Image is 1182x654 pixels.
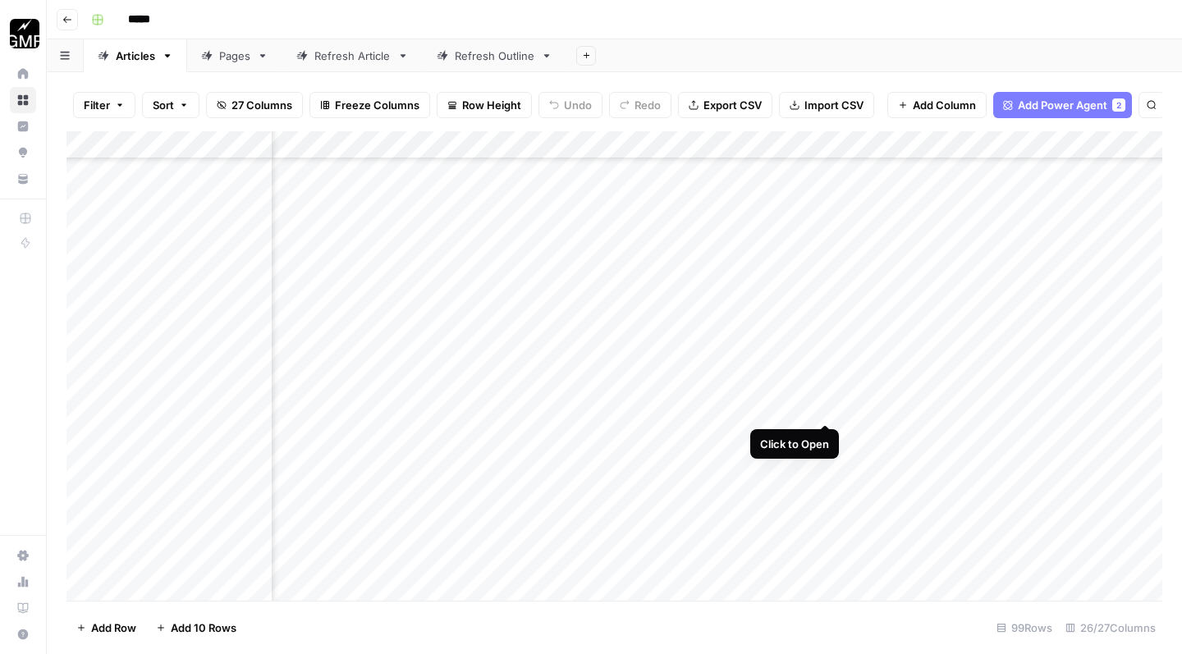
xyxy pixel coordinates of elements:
[887,92,987,118] button: Add Column
[10,595,36,621] a: Learning Hub
[804,97,864,113] span: Import CSV
[91,620,136,636] span: Add Row
[10,113,36,139] a: Insights
[538,92,602,118] button: Undo
[187,39,282,72] a: Pages
[10,542,36,569] a: Settings
[455,48,534,64] div: Refresh Outline
[10,139,36,166] a: Opportunities
[10,569,36,595] a: Usage
[10,13,36,54] button: Workspace: Growth Marketing Pro
[282,39,423,72] a: Refresh Article
[635,97,661,113] span: Redo
[1112,98,1125,112] div: 2
[779,92,874,118] button: Import CSV
[142,92,199,118] button: Sort
[990,615,1059,641] div: 99 Rows
[84,97,110,113] span: Filter
[462,97,521,113] span: Row Height
[993,92,1132,118] button: Add Power Agent2
[423,39,566,72] a: Refresh Outline
[84,39,187,72] a: Articles
[10,166,36,192] a: Your Data
[609,92,671,118] button: Redo
[66,615,146,641] button: Add Row
[314,48,391,64] div: Refresh Article
[10,61,36,87] a: Home
[760,436,829,452] div: Click to Open
[10,621,36,647] button: Help + Support
[678,92,772,118] button: Export CSV
[231,97,292,113] span: 27 Columns
[564,97,592,113] span: Undo
[73,92,135,118] button: Filter
[309,92,430,118] button: Freeze Columns
[913,97,976,113] span: Add Column
[116,48,155,64] div: Articles
[1059,615,1162,641] div: 26/27 Columns
[153,97,174,113] span: Sort
[146,615,246,641] button: Add 10 Rows
[1018,97,1107,113] span: Add Power Agent
[206,92,303,118] button: 27 Columns
[703,97,762,113] span: Export CSV
[10,19,39,48] img: Growth Marketing Pro Logo
[335,97,419,113] span: Freeze Columns
[1116,98,1121,112] span: 2
[219,48,250,64] div: Pages
[437,92,532,118] button: Row Height
[10,87,36,113] a: Browse
[171,620,236,636] span: Add 10 Rows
